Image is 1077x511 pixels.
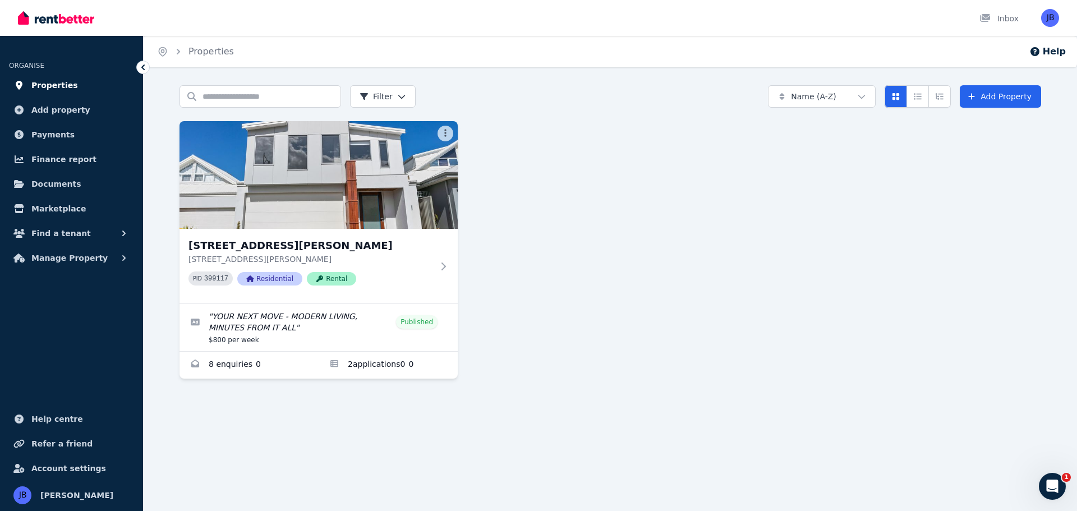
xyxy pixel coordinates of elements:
[1029,45,1066,58] button: Help
[31,251,108,265] span: Manage Property
[188,46,234,57] a: Properties
[9,222,134,245] button: Find a tenant
[40,489,113,502] span: [PERSON_NAME]
[188,254,433,265] p: [STREET_ADDRESS][PERSON_NAME]
[9,148,134,171] a: Finance report
[9,408,134,430] a: Help centre
[9,197,134,220] a: Marketplace
[188,238,433,254] h3: [STREET_ADDRESS][PERSON_NAME]
[885,85,907,108] button: Card view
[31,128,75,141] span: Payments
[768,85,876,108] button: Name (A-Z)
[9,432,134,455] a: Refer a friend
[9,173,134,195] a: Documents
[438,126,453,141] button: More options
[179,121,458,303] a: 7 Laddon Rd, Clarkson[STREET_ADDRESS][PERSON_NAME][STREET_ADDRESS][PERSON_NAME]PID 399117Resident...
[350,85,416,108] button: Filter
[885,85,951,108] div: View options
[9,62,44,70] span: ORGANISE
[144,36,247,67] nav: Breadcrumb
[9,123,134,146] a: Payments
[18,10,94,26] img: RentBetter
[791,91,836,102] span: Name (A-Z)
[9,99,134,121] a: Add property
[31,412,83,426] span: Help centre
[179,352,319,379] a: Enquiries for 7 Laddon Rd, Clarkson
[9,457,134,480] a: Account settings
[9,74,134,96] a: Properties
[31,227,91,240] span: Find a tenant
[31,103,90,117] span: Add property
[237,272,302,286] span: Residential
[979,13,1019,24] div: Inbox
[1041,9,1059,27] img: JACQUELINE BARRY
[193,275,202,282] small: PID
[9,247,134,269] button: Manage Property
[179,121,458,229] img: 7 Laddon Rd, Clarkson
[906,85,929,108] button: Compact list view
[31,153,96,166] span: Finance report
[31,177,81,191] span: Documents
[307,272,356,286] span: Rental
[360,91,393,102] span: Filter
[31,79,78,92] span: Properties
[13,486,31,504] img: JACQUELINE BARRY
[1062,473,1071,482] span: 1
[31,462,106,475] span: Account settings
[928,85,951,108] button: Expanded list view
[31,202,86,215] span: Marketplace
[1039,473,1066,500] iframe: Intercom live chat
[960,85,1041,108] a: Add Property
[31,437,93,450] span: Refer a friend
[319,352,458,379] a: Applications for 7 Laddon Rd, Clarkson
[179,304,458,351] a: Edit listing: YOUR NEXT MOVE - MODERN LIVING, MINUTES FROM IT ALL
[204,275,228,283] code: 399117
